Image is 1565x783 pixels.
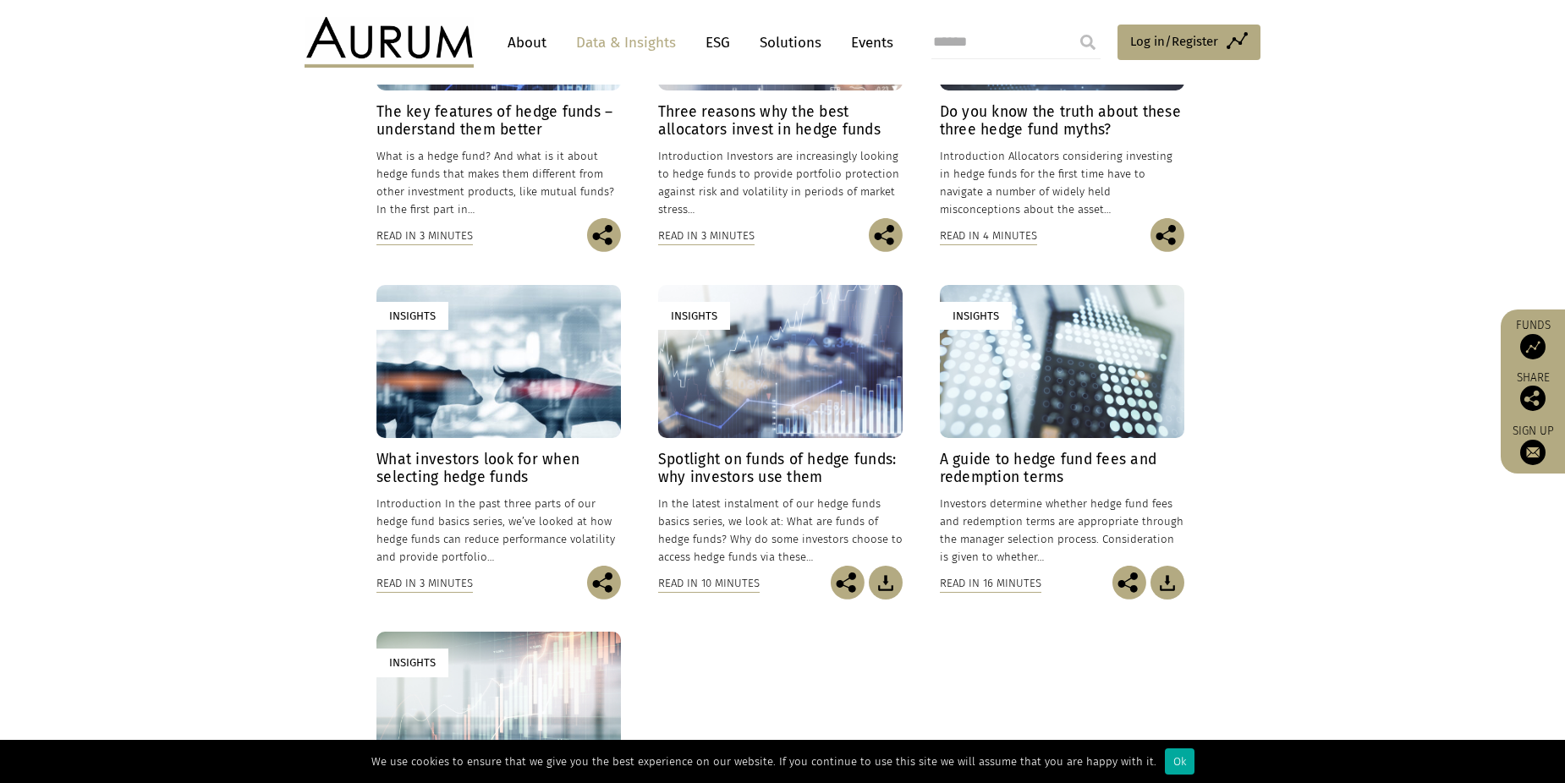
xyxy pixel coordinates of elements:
a: Data & Insights [568,27,684,58]
a: Funds [1509,318,1557,359]
div: Insights [376,649,448,676]
img: Download Article [1150,566,1184,600]
a: ESG [697,27,739,58]
a: Insights What investors look for when selecting hedge funds Introduction In the past three parts ... [376,285,621,566]
div: Read in 10 minutes [658,574,760,593]
p: Introduction In the past three parts of our hedge fund basics series, we’ve looked at how hedge f... [376,495,621,567]
h4: A guide to hedge fund fees and redemption terms [940,451,1184,486]
img: Share this post [1150,218,1184,252]
p: Introduction Allocators considering investing in hedge funds for the first time have to navigate ... [940,147,1184,219]
p: Introduction Investors are increasingly looking to hedge funds to provide portfolio protection ag... [658,147,903,219]
img: Download Article [869,566,903,600]
img: Share this post [1112,566,1146,600]
h4: Do you know the truth about these three hedge fund myths? [940,103,1184,139]
img: Share this post [1520,386,1546,411]
a: Log in/Register [1117,25,1260,60]
div: Read in 4 minutes [940,227,1037,245]
img: Share this post [587,218,621,252]
a: About [499,27,555,58]
div: Share [1509,372,1557,411]
img: Access Funds [1520,334,1546,359]
span: Log in/Register [1130,31,1218,52]
p: What is a hedge fund? And what is it about hedge funds that makes them different from other inves... [376,147,621,219]
a: Sign up [1509,424,1557,465]
h4: Three reasons why the best allocators invest in hedge funds [658,103,903,139]
h4: The key features of hedge funds – understand them better [376,103,621,139]
img: Share this post [869,218,903,252]
div: Ok [1165,748,1194,775]
div: Read in 3 minutes [658,227,755,245]
a: Insights Spotlight on funds of hedge funds: why investors use them In the latest instalment of ou... [658,285,903,566]
p: Investors determine whether hedge fund fees and redemption terms are appropriate through the mana... [940,495,1184,567]
div: Insights [376,302,448,330]
h4: Spotlight on funds of hedge funds: why investors use them [658,451,903,486]
img: Share this post [587,566,621,600]
img: Sign up to our newsletter [1520,440,1546,465]
h4: What investors look for when selecting hedge funds [376,451,621,486]
div: Read in 16 minutes [940,574,1041,593]
a: Events [843,27,893,58]
p: In the latest instalment of our hedge funds basics series, we look at: What are funds of hedge fu... [658,495,903,567]
a: Insights A guide to hedge fund fees and redemption terms Investors determine whether hedge fund f... [940,285,1184,566]
div: Read in 3 minutes [376,227,473,245]
input: Submit [1071,25,1105,59]
img: Aurum [305,17,474,68]
div: Insights [940,302,1012,330]
div: Insights [658,302,730,330]
a: Solutions [751,27,830,58]
img: Share this post [831,566,865,600]
div: Read in 3 minutes [376,574,473,593]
